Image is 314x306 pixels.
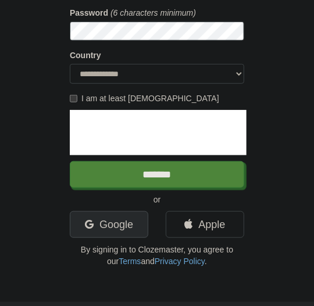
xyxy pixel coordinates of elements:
iframe: reCAPTCHA [70,110,247,155]
input: I am at least [DEMOGRAPHIC_DATA] [70,95,77,102]
label: I am at least [DEMOGRAPHIC_DATA] [70,92,219,104]
label: Country [70,49,101,61]
a: Apple [166,211,244,238]
a: Google [70,211,148,238]
p: or [70,194,244,205]
a: Terms [119,257,141,266]
label: Password [70,7,108,19]
a: Privacy Policy [155,257,205,266]
em: (6 characters minimum) [110,8,196,17]
p: By signing in to Clozemaster, you agree to our and . [70,244,244,267]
